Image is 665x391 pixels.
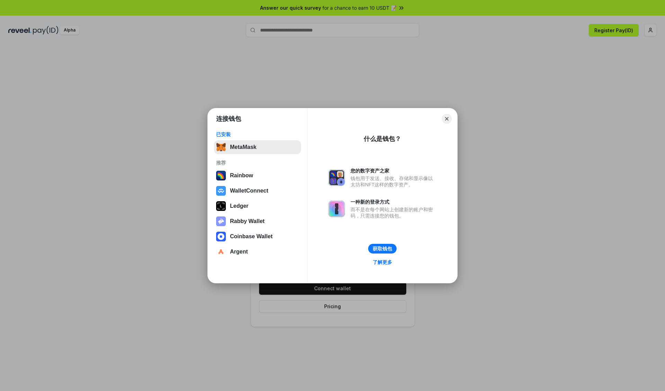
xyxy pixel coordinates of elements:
[216,131,299,137] div: 已安装
[230,203,248,209] div: Ledger
[216,216,226,226] img: svg+xml,%3Csvg%20xmlns%3D%22http%3A%2F%2Fwww.w3.org%2F2000%2Fsvg%22%20fill%3D%22none%22%20viewBox...
[216,186,226,196] img: svg+xml,%3Csvg%20width%3D%2228%22%20height%3D%2228%22%20viewBox%3D%220%200%2028%2028%22%20fill%3D...
[328,169,345,186] img: svg+xml,%3Csvg%20xmlns%3D%22http%3A%2F%2Fwww.w3.org%2F2000%2Fsvg%22%20fill%3D%22none%22%20viewBox...
[351,168,436,174] div: 您的数字资产之家
[216,232,226,241] img: svg+xml,%3Csvg%20width%3D%2228%22%20height%3D%2228%22%20viewBox%3D%220%200%2028%2028%22%20fill%3D...
[442,114,452,124] button: Close
[230,172,253,179] div: Rainbow
[214,230,301,243] button: Coinbase Wallet
[230,144,256,150] div: MetaMask
[214,169,301,183] button: Rainbow
[216,142,226,152] img: svg+xml,%3Csvg%20fill%3D%22none%22%20height%3D%2233%22%20viewBox%3D%220%200%2035%2033%22%20width%...
[369,258,396,267] a: 了解更多
[214,245,301,259] button: Argent
[230,218,265,224] div: Rabby Wallet
[216,247,226,257] img: svg+xml,%3Csvg%20width%3D%2228%22%20height%3D%2228%22%20viewBox%3D%220%200%2028%2028%22%20fill%3D...
[214,214,301,228] button: Rabby Wallet
[230,233,273,240] div: Coinbase Wallet
[351,199,436,205] div: 一种新的登录方式
[216,171,226,180] img: svg+xml,%3Csvg%20width%3D%22120%22%20height%3D%22120%22%20viewBox%3D%220%200%20120%20120%22%20fil...
[351,206,436,219] div: 而不是在每个网站上创建新的账户和密码，只需连接您的钱包。
[214,140,301,154] button: MetaMask
[373,246,392,252] div: 获取钱包
[214,184,301,198] button: WalletConnect
[328,201,345,217] img: svg+xml,%3Csvg%20xmlns%3D%22http%3A%2F%2Fwww.w3.org%2F2000%2Fsvg%22%20fill%3D%22none%22%20viewBox...
[373,259,392,265] div: 了解更多
[230,188,268,194] div: WalletConnect
[216,201,226,211] img: svg+xml,%3Csvg%20xmlns%3D%22http%3A%2F%2Fwww.w3.org%2F2000%2Fsvg%22%20width%3D%2228%22%20height%3...
[216,160,299,166] div: 推荐
[214,199,301,213] button: Ledger
[216,115,241,123] h1: 连接钱包
[230,249,248,255] div: Argent
[368,244,397,254] button: 获取钱包
[364,135,401,143] div: 什么是钱包？
[351,175,436,188] div: 钱包用于发送、接收、存储和显示像以太坊和NFT这样的数字资产。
